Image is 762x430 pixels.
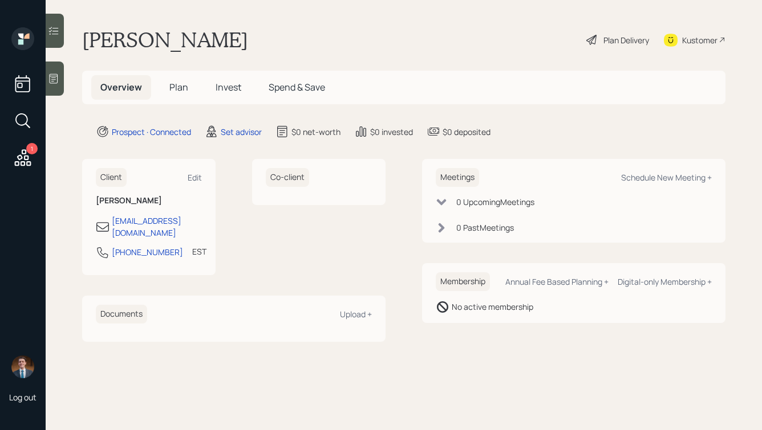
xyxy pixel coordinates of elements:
[456,222,514,234] div: 0 Past Meeting s
[26,143,38,154] div: 1
[112,215,202,239] div: [EMAIL_ADDRESS][DOMAIN_NAME]
[11,355,34,378] img: hunter_neumayer.jpg
[436,168,479,187] h6: Meetings
[340,309,372,320] div: Upload +
[291,126,341,138] div: $0 net-worth
[621,172,712,183] div: Schedule New Meeting +
[370,126,413,138] div: $0 invested
[221,126,262,138] div: Set advisor
[266,168,309,187] h6: Co-client
[82,27,248,52] h1: [PERSON_NAME]
[192,245,206,257] div: EST
[96,305,147,323] h6: Documents
[436,272,490,291] h6: Membership
[682,34,718,46] div: Kustomer
[603,34,649,46] div: Plan Delivery
[452,301,533,313] div: No active membership
[169,81,188,93] span: Plan
[188,172,202,183] div: Edit
[505,276,609,287] div: Annual Fee Based Planning +
[96,196,202,206] h6: [PERSON_NAME]
[96,168,127,187] h6: Client
[100,81,142,93] span: Overview
[9,392,37,403] div: Log out
[112,246,183,258] div: [PHONE_NUMBER]
[269,81,325,93] span: Spend & Save
[618,276,712,287] div: Digital-only Membership +
[443,126,491,138] div: $0 deposited
[112,126,191,138] div: Prospect · Connected
[456,196,534,208] div: 0 Upcoming Meeting s
[216,81,241,93] span: Invest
